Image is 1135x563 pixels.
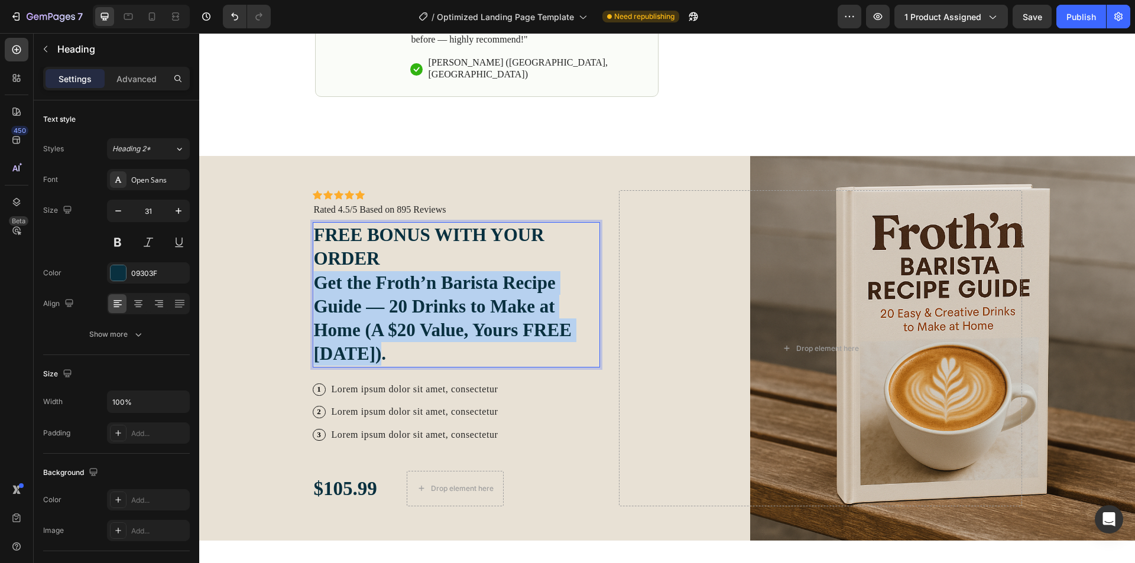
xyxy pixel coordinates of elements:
[43,494,61,505] div: Color
[5,5,88,28] button: 7
[108,391,189,412] input: Auto
[223,5,271,28] div: Undo/Redo
[131,268,187,279] div: 09303F
[131,428,187,439] div: Add...
[112,144,151,154] span: Heading 2*
[597,311,660,320] div: Drop element here
[107,138,190,160] button: Heading 2*
[43,465,100,481] div: Background
[199,33,1135,563] iframe: Design area
[43,324,190,345] button: Show more
[1023,12,1042,22] span: Save
[43,428,70,438] div: Padding
[131,175,187,186] div: Open Sans
[43,268,61,278] div: Color
[904,11,981,23] span: 1 product assigned
[232,451,294,460] div: Drop element here
[116,73,157,85] p: Advanced
[43,174,58,185] div: Font
[77,9,83,24] p: 7
[1095,505,1123,533] div: Open Intercom Messenger
[894,5,1008,28] button: 1 product assigned
[57,42,185,56] p: Heading
[1056,5,1106,28] button: Publish
[89,328,144,340] div: Show more
[437,11,574,23] span: Optimized Landing Page Template
[1066,11,1096,23] div: Publish
[43,396,63,407] div: Width
[1013,5,1052,28] button: Save
[43,296,76,312] div: Align
[131,526,187,536] div: Add...
[59,73,92,85] p: Settings
[43,366,74,382] div: Size
[43,114,76,125] div: Text style
[432,11,434,23] span: /
[43,144,64,154] div: Styles
[43,203,74,219] div: Size
[43,525,64,536] div: Image
[614,11,674,22] span: Need republishing
[11,126,28,135] div: 450
[9,216,28,226] div: Beta
[131,495,187,506] div: Add...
